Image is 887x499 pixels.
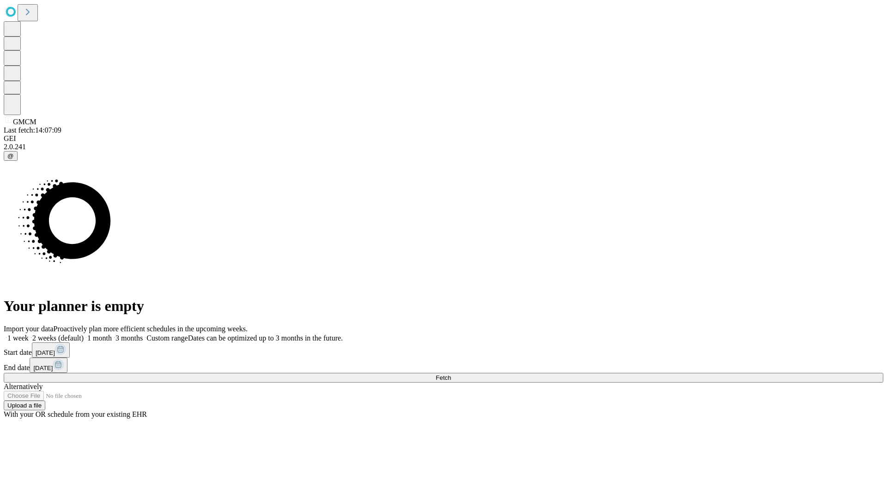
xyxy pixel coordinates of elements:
[4,126,61,134] span: Last fetch: 14:07:09
[4,143,883,151] div: 2.0.241
[13,118,36,126] span: GMCM
[87,334,112,342] span: 1 month
[436,374,451,381] span: Fetch
[4,401,45,410] button: Upload a file
[146,334,188,342] span: Custom range
[54,325,248,333] span: Proactively plan more efficient schedules in the upcoming weeks.
[4,298,883,315] h1: Your planner is empty
[32,342,70,358] button: [DATE]
[4,358,883,373] div: End date
[30,358,67,373] button: [DATE]
[4,373,883,383] button: Fetch
[7,334,29,342] span: 1 week
[4,410,147,418] span: With your OR schedule from your existing EHR
[4,151,18,161] button: @
[115,334,143,342] span: 3 months
[188,334,343,342] span: Dates can be optimized up to 3 months in the future.
[32,334,84,342] span: 2 weeks (default)
[33,365,53,371] span: [DATE]
[4,342,883,358] div: Start date
[4,383,43,390] span: Alternatively
[7,152,14,159] span: @
[4,134,883,143] div: GEI
[36,349,55,356] span: [DATE]
[4,325,54,333] span: Import your data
